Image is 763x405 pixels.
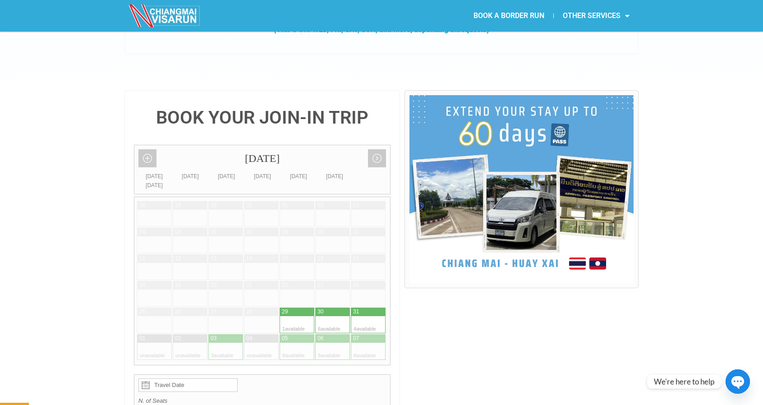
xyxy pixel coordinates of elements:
div: 03 [211,335,216,342]
div: 11 [139,255,145,262]
div: [DATE] [280,172,317,181]
div: 10 [353,228,359,236]
div: 04 [246,335,252,342]
div: 20 [211,281,216,289]
div: 05 [175,228,181,236]
div: 13 [211,255,216,262]
div: 29 [282,308,288,316]
div: [DATE] [136,181,172,190]
div: 19 [175,281,181,289]
div: 22 [282,281,288,289]
div: 05 [282,335,288,342]
div: 09 [317,228,323,236]
div: 01 [282,202,288,209]
div: 31 [353,308,359,316]
div: 08 [282,228,288,236]
div: 23 [317,281,323,289]
div: 29 [175,202,181,209]
div: 16 [317,255,323,262]
div: [DATE] [208,172,244,181]
div: 12 [175,255,181,262]
div: 28 [246,308,252,316]
a: BOOK A BORDER RUN [464,5,553,26]
a: OTHER SERVICES [554,5,639,26]
div: 26 [175,308,181,316]
div: [DATE] [134,145,390,172]
div: 31 [246,202,252,209]
div: 24 [353,281,359,289]
div: 07 [353,335,359,342]
div: [DATE] [317,172,353,181]
div: 30 [317,308,323,316]
div: 06 [211,228,216,236]
div: 21 [246,281,252,289]
div: 07 [246,228,252,236]
div: 18 [139,281,145,289]
div: 30 [211,202,216,209]
div: 14 [246,255,252,262]
div: 17 [353,255,359,262]
div: 02 [175,335,181,342]
nav: Menu [381,5,639,26]
div: 28 [139,202,145,209]
div: 06 [317,335,323,342]
div: 01 [139,335,145,342]
div: [DATE] [244,172,280,181]
div: [DATE] [172,172,208,181]
div: 04 [139,228,145,236]
div: 27 [211,308,216,316]
h4: BOOK YOUR JOIN-IN TRIP [134,109,391,127]
div: 15 [282,255,288,262]
div: [DATE] [136,172,172,181]
div: 02 [317,202,323,209]
div: 03 [353,202,359,209]
div: 25 [139,308,145,316]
